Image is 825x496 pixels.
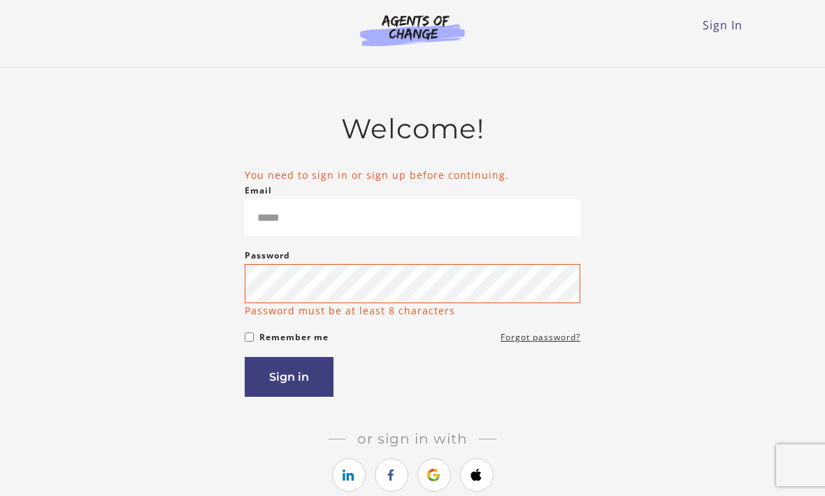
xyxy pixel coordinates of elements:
[332,458,366,492] a: https://courses.thinkific.com/users/auth/linkedin?ss%5Breferral%5D=&ss%5Buser_return_to%5D=%2Fcou...
[346,430,479,447] span: Or sign in with
[245,112,580,145] h2: Welcome!
[417,458,451,492] a: https://courses.thinkific.com/users/auth/google?ss%5Breferral%5D=&ss%5Buser_return_to%5D=%2Fcours...
[460,458,494,492] a: https://courses.thinkific.com/users/auth/apple?ss%5Breferral%5D=&ss%5Buser_return_to%5D=%2Fcourse...
[245,303,455,318] p: Password must be at least 8 characters
[375,458,408,492] a: https://courses.thinkific.com/users/auth/facebook?ss%5Breferral%5D=&ss%5Buser_return_to%5D=%2Fcou...
[245,357,333,397] button: Sign in
[259,329,329,346] label: Remember me
[703,17,742,33] a: Sign In
[245,247,290,264] label: Password
[245,168,580,182] li: You need to sign in or sign up before continuing.
[501,329,580,346] a: Forgot password?
[245,182,272,199] label: Email
[345,14,480,46] img: Agents of Change Logo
